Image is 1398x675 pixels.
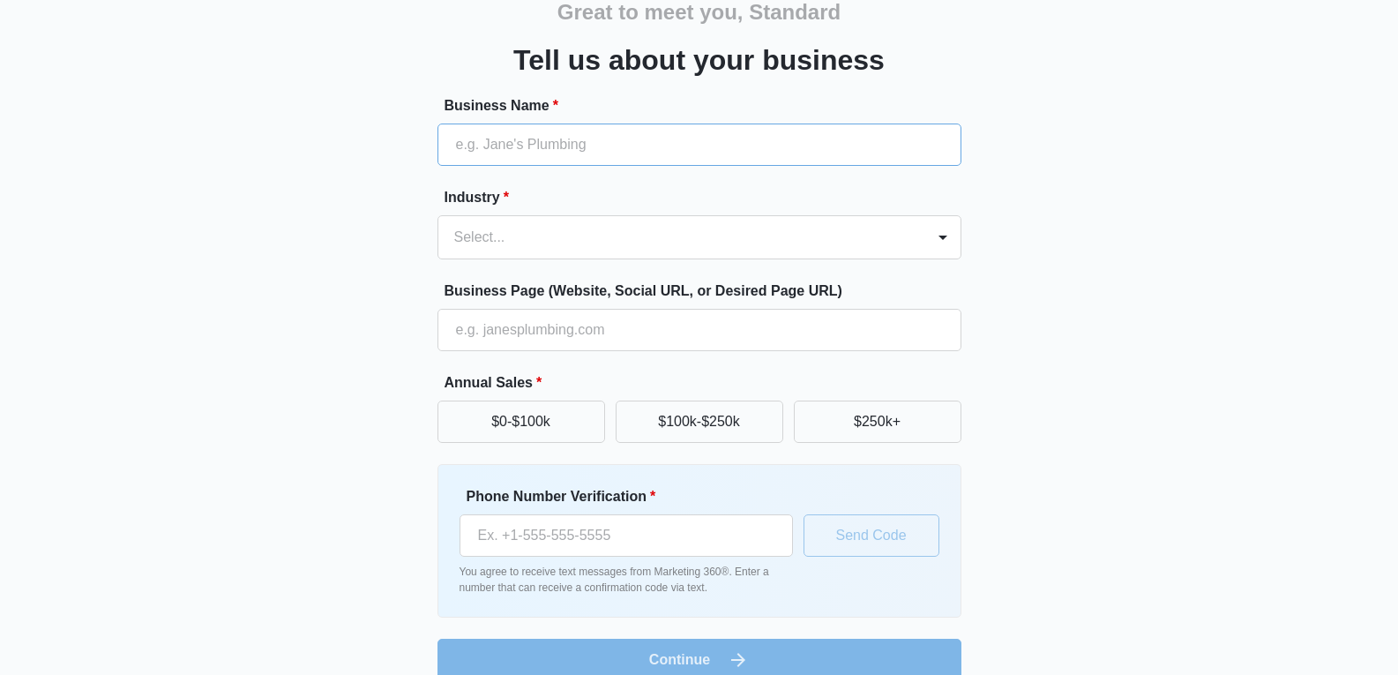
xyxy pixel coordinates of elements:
label: Business Page (Website, Social URL, or Desired Page URL) [445,281,968,302]
label: Phone Number Verification [467,486,800,507]
label: Business Name [445,95,968,116]
label: Industry [445,187,968,208]
label: Annual Sales [445,372,968,394]
h3: Tell us about your business [513,39,885,81]
button: $250k+ [794,401,961,443]
input: e.g. janesplumbing.com [437,309,961,351]
button: $100k-$250k [616,401,783,443]
input: Ex. +1-555-555-5555 [460,514,793,557]
input: e.g. Jane's Plumbing [437,124,961,166]
p: You agree to receive text messages from Marketing 360®. Enter a number that can receive a confirm... [460,564,793,596]
button: $0-$100k [437,401,605,443]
